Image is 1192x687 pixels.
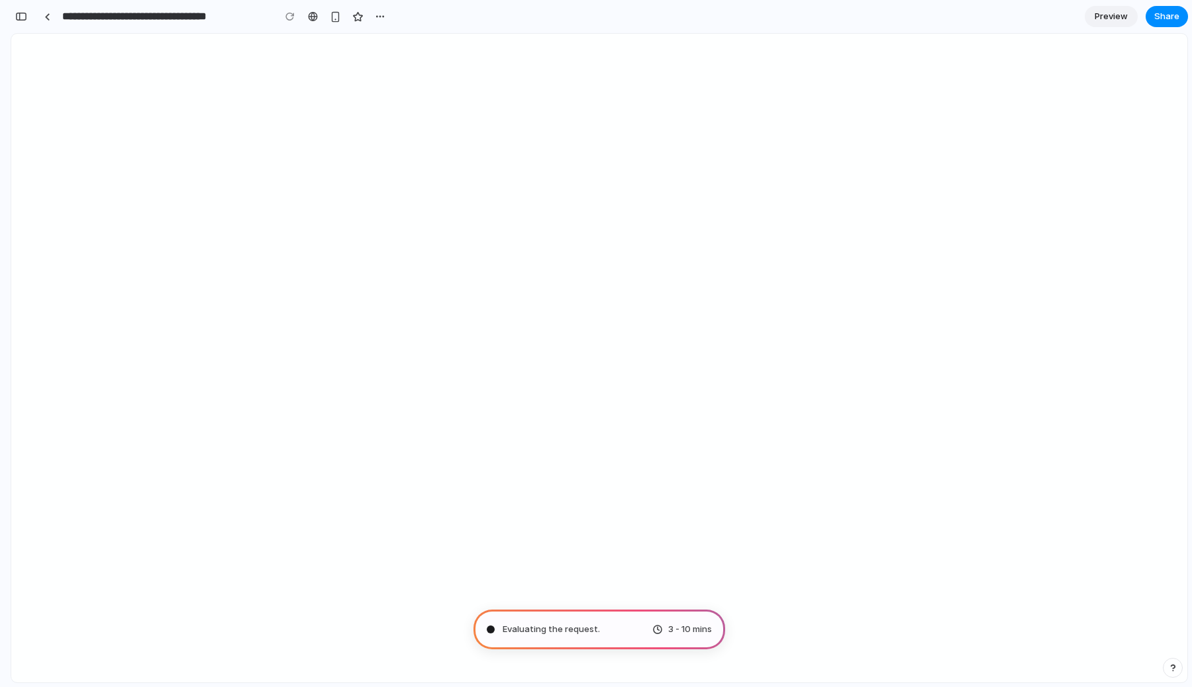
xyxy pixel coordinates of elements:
button: Share [1146,6,1188,27]
a: Preview [1085,6,1138,27]
span: Preview [1095,10,1128,23]
span: Share [1154,10,1179,23]
span: Evaluating the request . [503,623,600,636]
span: 3 - 10 mins [668,623,712,636]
